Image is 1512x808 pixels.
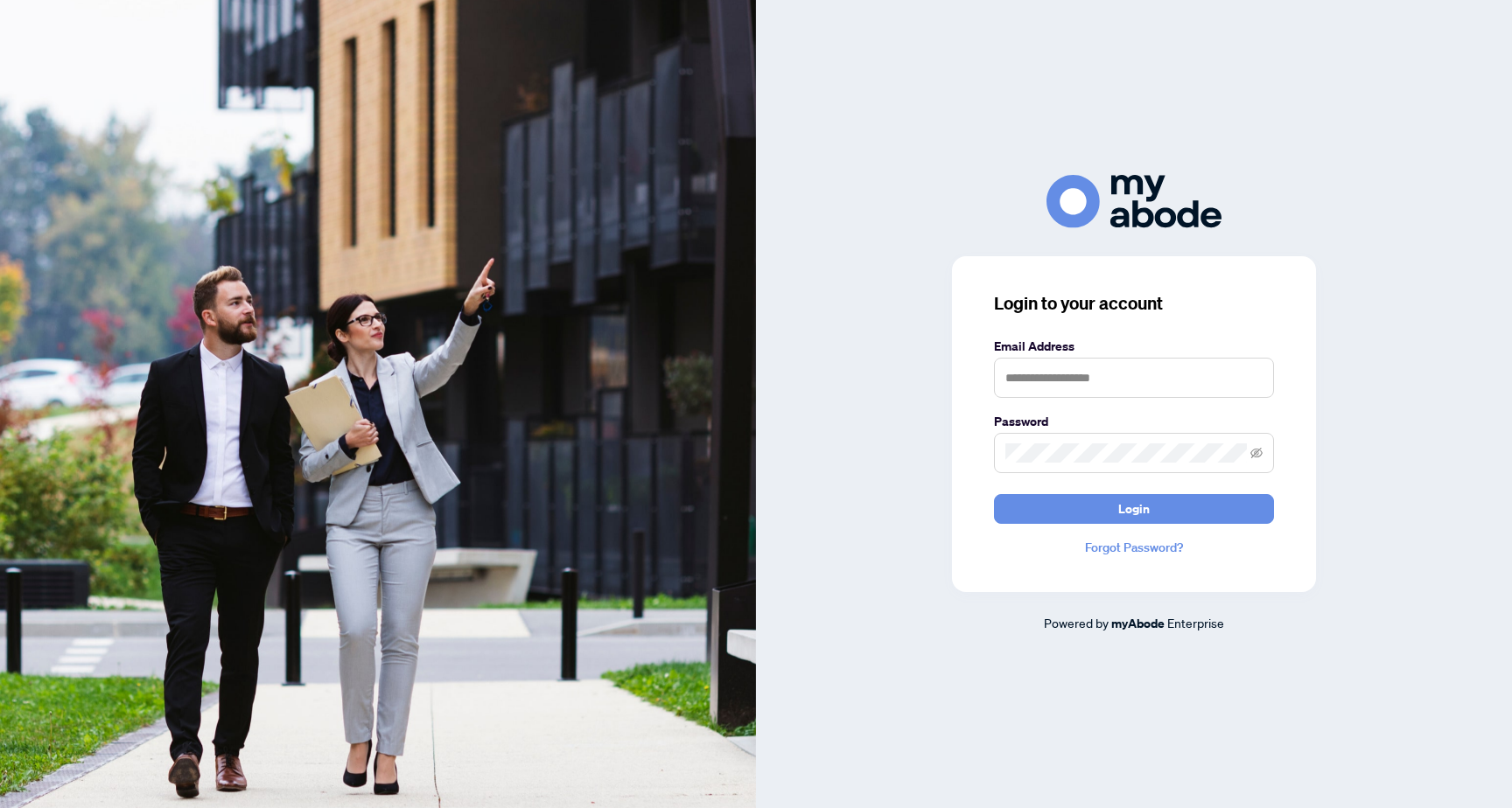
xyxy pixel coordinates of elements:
[1044,615,1109,630] span: Powered by
[1250,447,1263,459] span: eye-invisible
[994,494,1274,524] button: Login
[1118,495,1150,523] span: Login
[1167,615,1224,630] span: Enterprise
[994,291,1274,316] h3: Login to your account
[1046,175,1221,228] img: ma-logo
[1111,614,1165,633] a: myAbode
[994,538,1274,557] a: Forgot Password?
[994,412,1274,431] label: Password
[994,337,1274,356] label: Email Address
